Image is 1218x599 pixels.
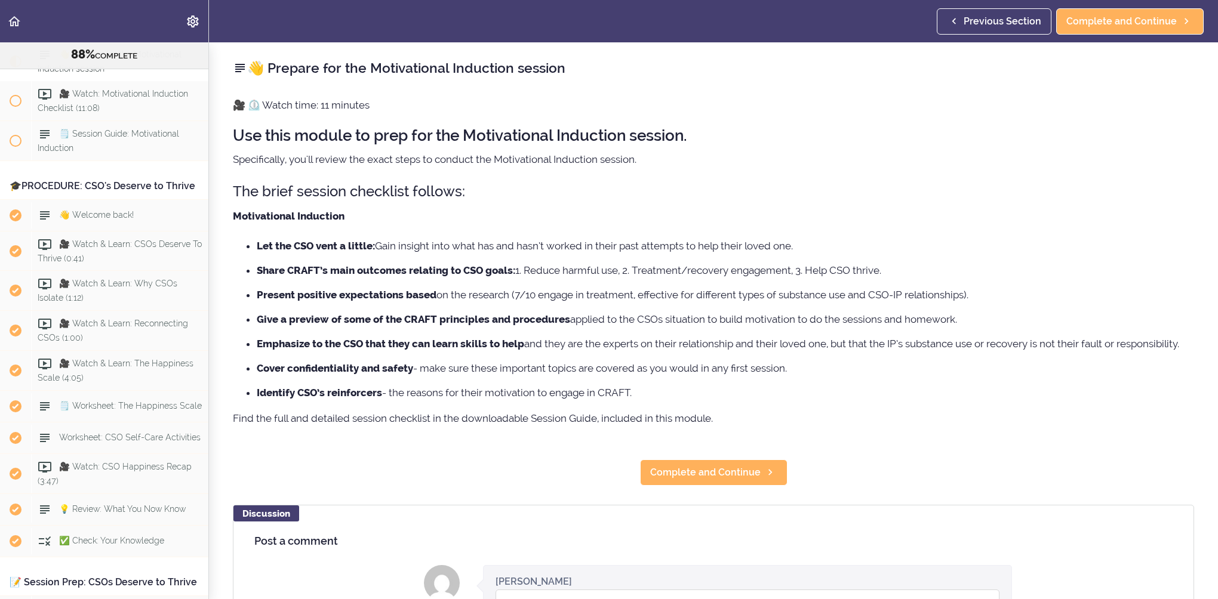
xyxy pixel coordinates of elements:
h3: The brief session checklist follows: [233,181,1194,201]
span: 🗒️ Worksheet: The Happiness Scale [59,402,202,411]
span: 🎥 Watch: CSO Happiness Recap (3:47) [38,462,192,486]
li: - make sure these important topics are covered as you would in any first session. [257,360,1194,376]
span: 🎥 Watch & Learn: CSOs Deserve To Thrive (0:41) [38,239,202,263]
div: Discussion [233,505,299,521]
span: 👋 Welcome back! [59,210,134,220]
span: Complete and Continue [650,465,761,480]
span: 🎥 Watch & Learn: Why CSOs Isolate (1:12) [38,279,177,302]
span: 🎥 Watch: Motivational Induction Checklist (11:08) [38,89,188,112]
li: 1. Reduce harmful use, 2. Treatment/recovery engagement, 3. Help CSO thrive. [257,263,1194,278]
li: Gain insight into what has and hasn’t worked in their past attempts to help their loved one. [257,238,1194,254]
li: and they are the experts on their relationship and their loved one, but that the IP’s substance u... [257,336,1194,351]
li: - the reasons for their motivation to engage in CRAFT. [257,385,1194,400]
span: 🗒️ Session Guide: Motivational Induction [38,129,179,152]
span: Worksheet: CSO Self-Care Activities [59,433,201,443]
a: Complete and Continue [640,459,788,486]
div: [PERSON_NAME] [496,575,572,588]
strong: Share CRAFT’s main outcomes relating to CSO goals: [257,264,515,276]
p: 🎥 ⏲️ Watch time: 11 minutes [233,96,1194,114]
a: Previous Section [937,8,1051,35]
a: Complete and Continue [1056,8,1204,35]
span: Complete and Continue [1066,14,1177,29]
strong: Identify CSO’s reinforcers [257,387,382,399]
span: 💡 Review: What You Now Know [59,505,186,514]
span: 🎥 Watch & Learn: The Happiness Scale (4:05) [38,359,193,382]
strong: Present positive expectations based [257,289,436,301]
strong: Motivational Induction [233,210,345,222]
strong: Give a preview of some of the CRAFT principles and procedures [257,313,570,325]
svg: Back to course curriculum [7,14,21,29]
p: Find the full and detailed session checklist in the downloadable Session Guide, included in this ... [233,409,1194,427]
li: applied to the CSOs situation to build motivation to do the sessions and homework. [257,311,1194,327]
div: COMPLETE [15,47,193,63]
span: 88% [71,47,95,61]
strong: Let the CSO vent a little: [257,240,375,252]
svg: Settings Menu [186,14,200,29]
span: ✅ Check: Your Knowledge [59,536,164,546]
span: Previous Section [964,14,1041,29]
h4: Post a comment [254,535,1173,547]
strong: Cover confidentiality and safety [257,362,413,374]
h2: 👋 Prepare for the Motivational Induction session [233,58,1194,78]
h2: Use this module to prep for the Motivational Induction session. [233,127,1194,144]
li: on the research (7/10 engage in treatment, effective for different types of substance use and CSO... [257,287,1194,302]
p: Specifically, you'll review the exact steps to conduct the Motivational Induction session. [233,150,1194,168]
strong: Emphasize to the CSO that they can learn skills to help [257,338,524,350]
span: 🎥 Watch & Learn: Reconnecting CSOs (1:00) [38,319,188,342]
